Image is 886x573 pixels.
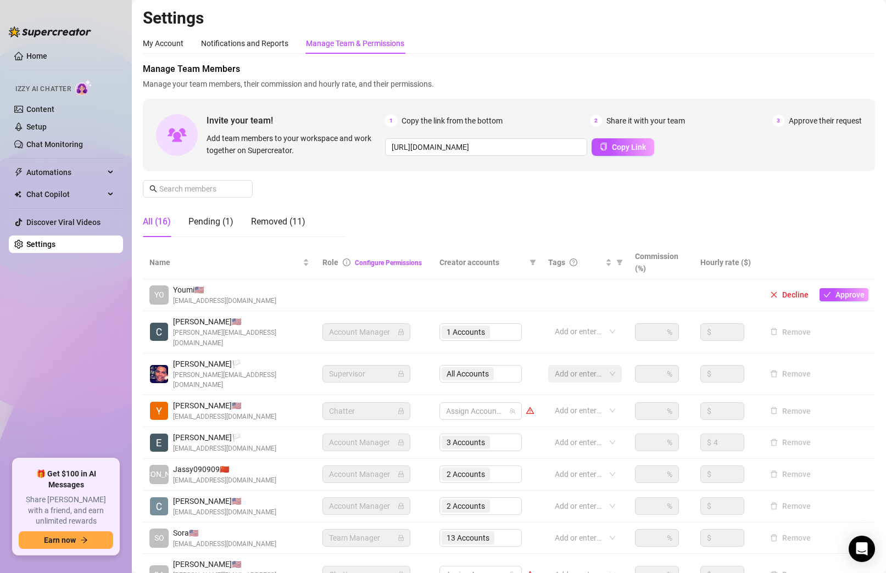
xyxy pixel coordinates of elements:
[766,499,815,513] button: Remove
[766,367,815,380] button: Remove
[385,115,397,127] span: 1
[26,186,104,203] span: Chat Copilot
[26,140,83,149] a: Chat Monitoring
[329,403,404,419] span: Chatter
[149,185,157,193] span: search
[789,115,862,127] span: Approve their request
[150,402,168,420] img: Youmi Oh
[329,366,404,382] span: Supervisor
[820,288,868,301] button: Approve
[173,370,309,391] span: [PERSON_NAME][EMAIL_ADDRESS][DOMAIN_NAME]
[329,530,404,546] span: Team Manager
[355,259,422,267] a: Configure Permissions
[770,291,778,299] span: close
[527,254,538,271] span: filter
[398,535,404,541] span: lock
[329,434,404,451] span: Account Manager
[26,122,47,131] a: Setup
[592,138,654,156] button: Copy Link
[173,475,276,486] span: [EMAIL_ADDRESS][DOMAIN_NAME]
[509,408,516,414] span: team
[143,63,875,76] span: Manage Team Members
[173,284,276,296] span: Youmi 🇺🇸
[766,325,815,339] button: Remove
[26,52,47,60] a: Home
[606,115,685,127] span: Share it with your team
[694,246,759,279] th: Hourly rate ($)
[398,370,404,377] span: lock
[150,323,168,341] img: Celest B
[772,115,784,127] span: 3
[173,328,309,349] span: [PERSON_NAME][EMAIL_ADDRESS][DOMAIN_NAME]
[26,240,55,249] a: Settings
[80,536,88,544] span: arrow-right
[173,400,276,412] span: [PERSON_NAME] 🇺🇸
[766,288,813,301] button: Decline
[766,405,815,418] button: Remove
[173,539,276,549] span: [EMAIL_ADDRESS][DOMAIN_NAME]
[154,289,164,301] span: YO
[154,532,164,544] span: SO
[173,316,309,328] span: [PERSON_NAME] 🇺🇸
[143,37,183,49] div: My Account
[150,497,168,515] img: Celine Shamalian
[9,26,91,37] img: logo-BBDzfeDw.svg
[14,168,23,177] span: thunderbolt
[439,256,525,268] span: Creator accounts
[26,105,54,114] a: Content
[149,256,300,268] span: Name
[173,527,276,539] span: Sora 🇺🇸
[849,536,875,562] div: Open Intercom Messenger
[130,468,188,480] span: [PERSON_NAME]
[329,466,404,482] span: Account Manager
[173,558,309,570] span: [PERSON_NAME] 🇺🇸
[143,78,875,90] span: Manage your team members, their commission and hourly rate, and their permissions.
[207,132,381,156] span: Add team members to your workspace and work together on Supercreator.
[201,37,288,49] div: Notifications and Reports
[590,115,602,127] span: 2
[159,183,237,195] input: Search members
[398,471,404,477] span: lock
[329,498,404,514] span: Account Manager
[402,115,503,127] span: Copy the link from the bottom
[75,80,92,95] img: AI Chatter
[14,190,21,198] img: Chat Copilot
[173,443,276,454] span: [EMAIL_ADDRESS][DOMAIN_NAME]
[173,296,276,306] span: [EMAIL_ADDRESS][DOMAIN_NAME]
[173,507,276,518] span: [EMAIL_ADDRESS][DOMAIN_NAME]
[612,143,646,151] span: Copy Link
[207,114,385,127] span: Invite your team!
[766,468,815,481] button: Remove
[782,290,809,299] span: Decline
[526,407,534,414] span: warning
[616,259,623,266] span: filter
[150,434,168,452] img: Eirene Cartujano
[570,259,577,266] span: question-circle
[143,215,171,228] div: All (16)
[322,258,338,267] span: Role
[143,8,875,29] h2: Settings
[823,291,831,299] span: check
[15,84,71,94] span: Izzy AI Chatter
[614,254,625,271] span: filter
[19,469,113,490] span: 🎁 Get $100 in AI Messages
[766,436,815,449] button: Remove
[835,290,865,299] span: Approve
[173,463,276,475] span: Jassy090909 🇨🇳
[398,329,404,335] span: lock
[173,495,276,507] span: [PERSON_NAME] 🇺🇸
[398,408,404,414] span: lock
[600,143,608,150] span: copy
[329,324,404,340] span: Account Manager
[150,365,168,383] img: Jay Richardson
[306,37,404,49] div: Manage Team & Permissions
[251,215,305,228] div: Removed (11)
[628,246,694,279] th: Commission (%)
[343,259,350,266] span: info-circle
[44,536,76,544] span: Earn now
[766,531,815,544] button: Remove
[398,503,404,509] span: lock
[19,495,113,527] span: Share [PERSON_NAME] with a friend, and earn unlimited rewards
[143,246,316,279] th: Name
[530,259,536,266] span: filter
